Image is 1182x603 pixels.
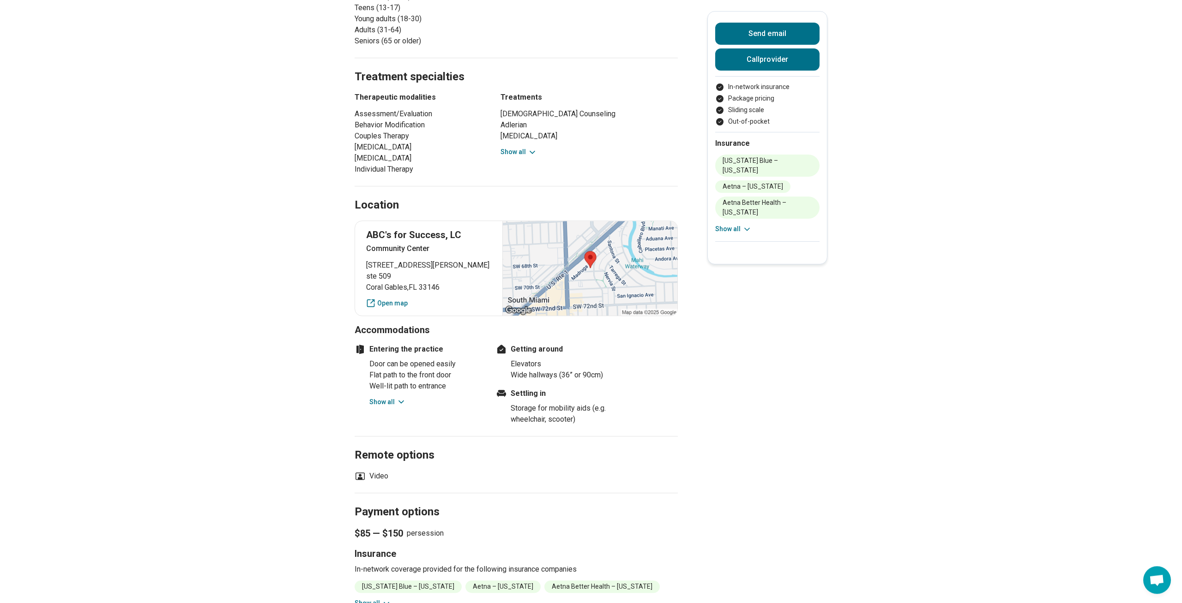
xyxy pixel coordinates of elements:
p: per session [355,527,678,540]
li: Individual Therapy [355,164,484,175]
button: Show all [501,147,537,157]
h3: Treatments [501,92,678,103]
button: Send email [715,23,820,45]
li: Elevators [511,358,625,370]
h2: Insurance [715,138,820,149]
p: ABC's for Success, LC [366,228,491,241]
li: [MEDICAL_DATA] [355,153,484,164]
p: In-network coverage provided for the following insurance companies [355,564,678,575]
li: Video [355,471,388,482]
button: Callprovider [715,48,820,71]
h4: Entering the practice [355,344,484,355]
li: Aetna Better Health – [US_STATE] [544,580,660,593]
li: Wide hallways (36” or 90cm) [511,370,625,381]
h2: Payment options [355,482,678,520]
li: Seniors (65 or older) [355,36,513,47]
li: Storage for mobility aids (e.g. wheelchair, scooter) [511,403,625,425]
li: Package pricing [715,94,820,103]
li: Flat path to the front door [369,370,484,381]
li: Door can be opened easily [369,358,484,370]
h2: Remote options [355,425,678,463]
span: $85 — $150 [355,527,403,540]
li: Behavior Modification [355,119,484,131]
li: [US_STATE] Blue – [US_STATE] [355,580,462,593]
li: [US_STATE] Blue – [US_STATE] [715,155,820,177]
li: Sliding scale [715,105,820,115]
li: Assessment/Evaluation [355,108,484,119]
li: [MEDICAL_DATA] [501,131,678,142]
li: Aetna Better Health – [US_STATE] [715,197,820,219]
li: Adlerian [501,119,678,131]
li: Out-of-pocket [715,117,820,126]
li: [MEDICAL_DATA] [355,142,484,153]
span: Coral Gables , FL 33146 [366,282,491,293]
h3: Insurance [355,547,678,560]
a: Open map [366,299,491,308]
li: Couples Therapy [355,131,484,142]
span: [STREET_ADDRESS][PERSON_NAME] [366,260,491,271]
h3: Therapeutic modalities [355,92,484,103]
li: Aetna – [US_STATE] [465,580,541,593]
span: ste 509 [366,271,491,282]
h4: Settling in [496,388,625,399]
h2: Treatment specialties [355,47,678,85]
li: Young adults (18-30) [355,13,513,24]
li: In-network insurance [715,82,820,92]
li: Well-lit path to entrance [369,381,484,392]
h3: Accommodations [355,323,678,336]
div: Open chat [1143,566,1171,594]
h4: Getting around [496,344,625,355]
li: Adults (31-64) [355,24,513,36]
button: Show all [369,397,406,407]
ul: Payment options [715,82,820,126]
button: Show all [715,224,752,234]
li: [DEMOGRAPHIC_DATA] Counseling [501,108,678,119]
li: Teens (13-17) [355,2,513,13]
p: Community Center [366,243,491,254]
h2: Location [355,197,399,213]
li: Aetna – [US_STATE] [715,180,790,193]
